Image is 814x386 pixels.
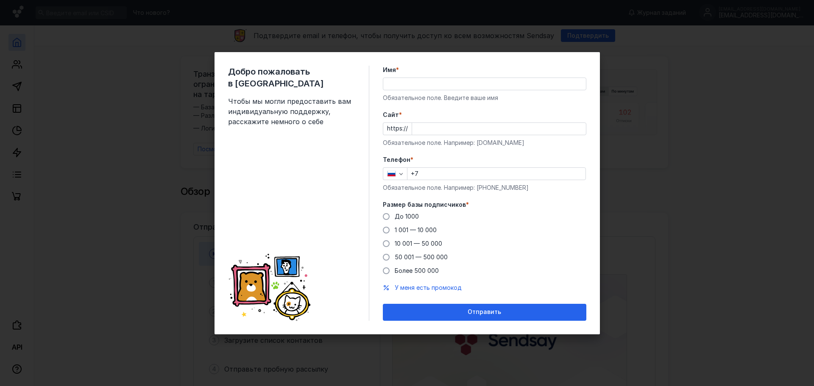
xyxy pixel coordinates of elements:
button: Отправить [383,304,586,321]
div: Обязательное поле. Например: [PHONE_NUMBER] [383,183,586,192]
div: Обязательное поле. Введите ваше имя [383,94,586,102]
span: Телефон [383,156,410,164]
button: У меня есть промокод [395,283,462,292]
span: 1 001 — 10 000 [395,226,437,233]
span: Имя [383,66,396,74]
span: 50 001 — 500 000 [395,253,448,261]
span: Более 500 000 [395,267,439,274]
span: У меня есть промокод [395,284,462,291]
span: Чтобы мы могли предоставить вам индивидуальную поддержку, расскажите немного о себе [228,96,355,127]
span: 10 001 — 50 000 [395,240,442,247]
span: Cайт [383,111,399,119]
span: Размер базы подписчиков [383,200,466,209]
span: Добро пожаловать в [GEOGRAPHIC_DATA] [228,66,355,89]
span: Отправить [468,308,501,316]
div: Обязательное поле. Например: [DOMAIN_NAME] [383,139,586,147]
span: До 1000 [395,213,419,220]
